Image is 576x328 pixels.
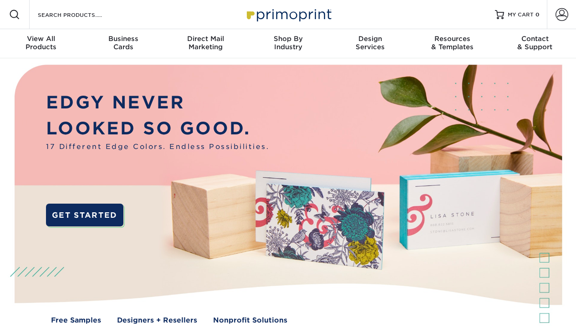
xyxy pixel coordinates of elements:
[46,142,269,152] span: 17 Different Edge Colors. Endless Possibilities.
[247,35,329,51] div: Industry
[412,35,494,43] span: Resources
[243,5,334,24] img: Primoprint
[46,90,269,116] p: EDGY NEVER
[508,11,534,19] span: MY CART
[37,9,126,20] input: SEARCH PRODUCTS.....
[494,35,576,51] div: & Support
[51,315,101,326] a: Free Samples
[494,35,576,43] span: Contact
[247,35,329,43] span: Shop By
[213,315,287,326] a: Nonprofit Solutions
[164,35,247,43] span: Direct Mail
[117,315,197,326] a: Designers + Resellers
[247,29,329,58] a: Shop ByIndustry
[535,11,540,18] span: 0
[82,35,165,51] div: Cards
[412,29,494,58] a: Resources& Templates
[82,35,165,43] span: Business
[494,29,576,58] a: Contact& Support
[329,35,412,43] span: Design
[46,204,123,226] a: GET STARTED
[164,35,247,51] div: Marketing
[412,35,494,51] div: & Templates
[329,35,412,51] div: Services
[164,29,247,58] a: Direct MailMarketing
[329,29,412,58] a: DesignServices
[82,29,165,58] a: BusinessCards
[46,116,269,142] p: LOOKED SO GOOD.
